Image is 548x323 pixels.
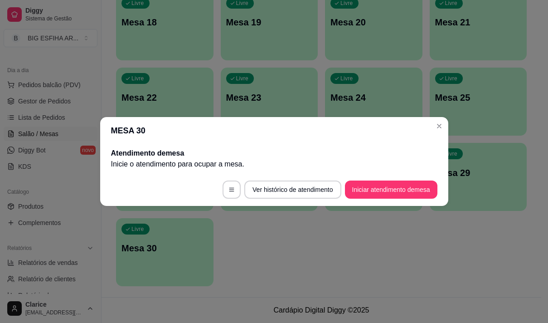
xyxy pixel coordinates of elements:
header: MESA 30 [100,117,448,144]
p: Inicie o atendimento para ocupar a mesa . [111,159,437,170]
button: Close [432,119,446,133]
button: Iniciar atendimento demesa [345,181,437,199]
h2: Atendimento de mesa [111,148,437,159]
button: Ver histórico de atendimento [244,181,341,199]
